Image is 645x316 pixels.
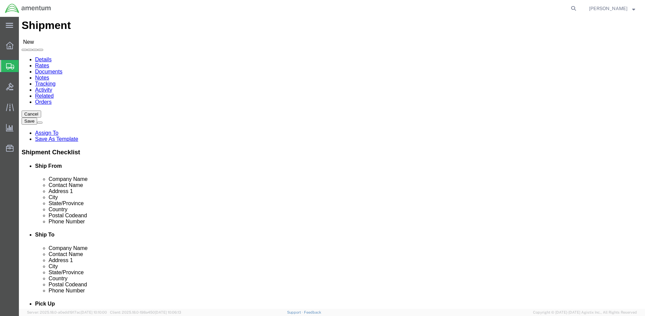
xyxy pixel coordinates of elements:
span: Copyright © [DATE]-[DATE] Agistix Inc., All Rights Reserved [533,310,637,315]
a: Support [287,310,304,314]
img: logo [5,3,51,13]
span: [DATE] 10:10:00 [81,310,107,314]
a: Feedback [304,310,321,314]
span: Server: 2025.18.0-a0edd1917ac [27,310,107,314]
span: Client: 2025.18.0-198a450 [110,310,181,314]
span: Marcellis Jacobs [589,5,627,12]
span: [DATE] 10:06:13 [155,310,181,314]
button: [PERSON_NAME] [589,4,636,12]
iframe: FS Legacy Container [19,17,645,309]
